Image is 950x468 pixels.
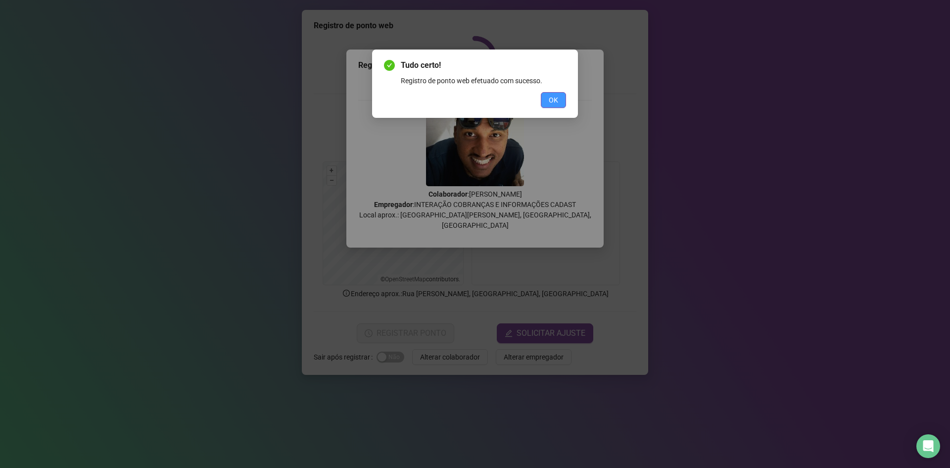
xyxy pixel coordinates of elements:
span: Tudo certo! [401,59,566,71]
button: OK [541,92,566,108]
div: Registro de ponto web efetuado com sucesso. [401,75,566,86]
div: Open Intercom Messenger [916,434,940,458]
span: check-circle [384,60,395,71]
span: OK [549,95,558,105]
